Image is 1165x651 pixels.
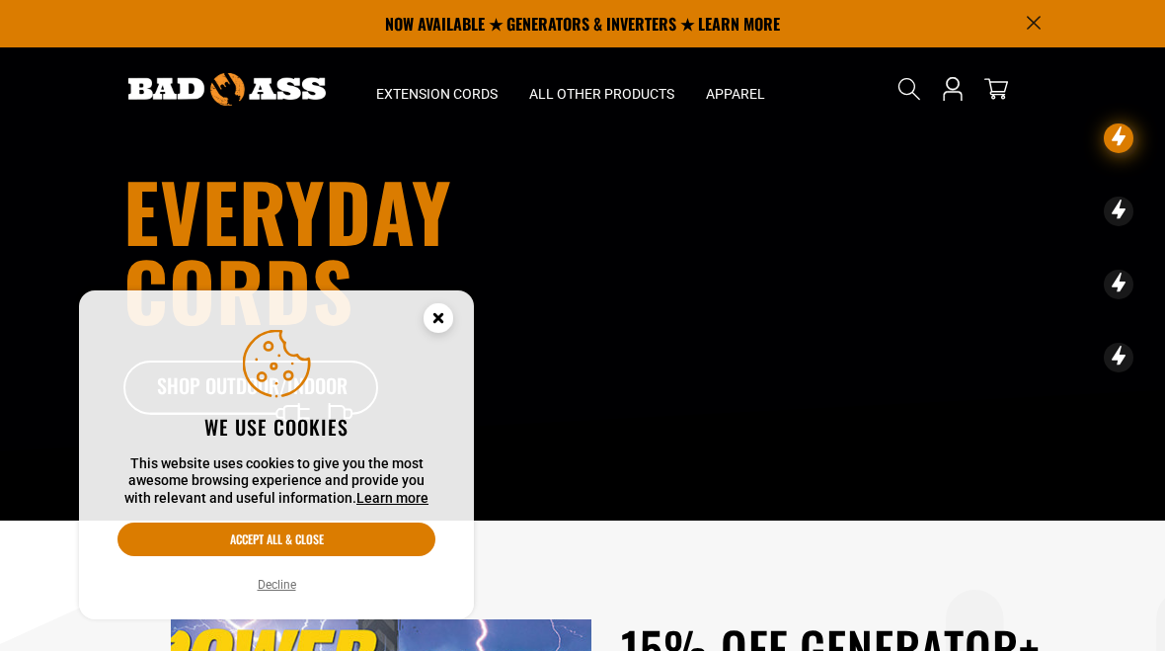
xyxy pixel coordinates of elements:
button: Accept all & close [117,523,435,556]
h2: We use cookies [117,414,435,440]
span: Apparel [706,85,765,103]
span: Extension Cords [376,85,498,103]
p: This website uses cookies to give you the most awesome browsing experience and provide you with r... [117,455,435,508]
summary: Apparel [690,47,781,130]
img: Bad Ass Extension Cords [128,73,326,106]
summary: Extension Cords [360,47,513,130]
span: All Other Products [529,85,674,103]
a: Learn more [356,490,428,506]
summary: All Other Products [513,47,690,130]
button: Decline [252,575,302,595]
aside: Cookie Consent [79,290,474,620]
h1: Everyday cords [123,171,674,329]
summary: Search [893,73,925,105]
